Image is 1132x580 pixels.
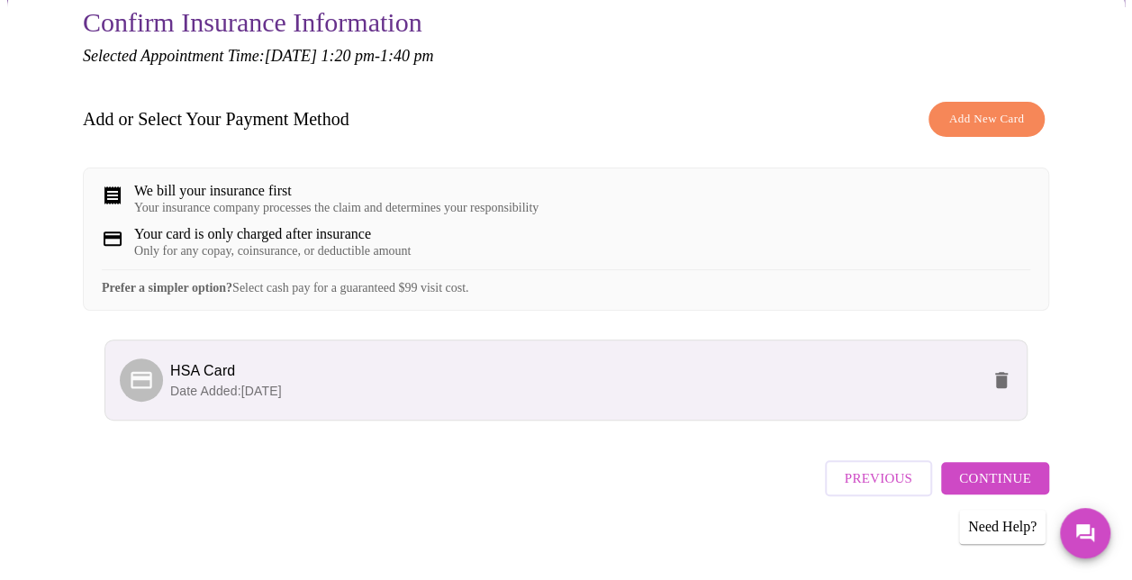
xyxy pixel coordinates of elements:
[170,384,282,398] span: Date Added: [DATE]
[83,7,1049,38] h3: Confirm Insurance Information
[980,358,1023,402] button: delete
[845,467,912,490] span: Previous
[134,244,411,258] div: Only for any copay, coinsurance, or deductible amount
[941,462,1049,494] button: Continue
[134,183,539,199] div: We bill your insurance first
[949,109,1024,130] span: Add New Card
[83,47,433,65] em: Selected Appointment Time: [DATE] 1:20 pm - 1:40 pm
[83,109,349,130] h3: Add or Select Your Payment Method
[102,281,232,295] strong: Prefer a simpler option?
[959,467,1031,490] span: Continue
[959,510,1046,544] div: Need Help?
[134,201,539,215] div: Your insurance company processes the claim and determines your responsibility
[1060,508,1110,558] button: Messages
[134,226,411,242] div: Your card is only charged after insurance
[825,460,932,496] button: Previous
[170,363,235,378] span: HSA Card
[928,102,1045,137] button: Add New Card
[102,269,1030,295] div: Select cash pay for a guaranteed $99 visit cost.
